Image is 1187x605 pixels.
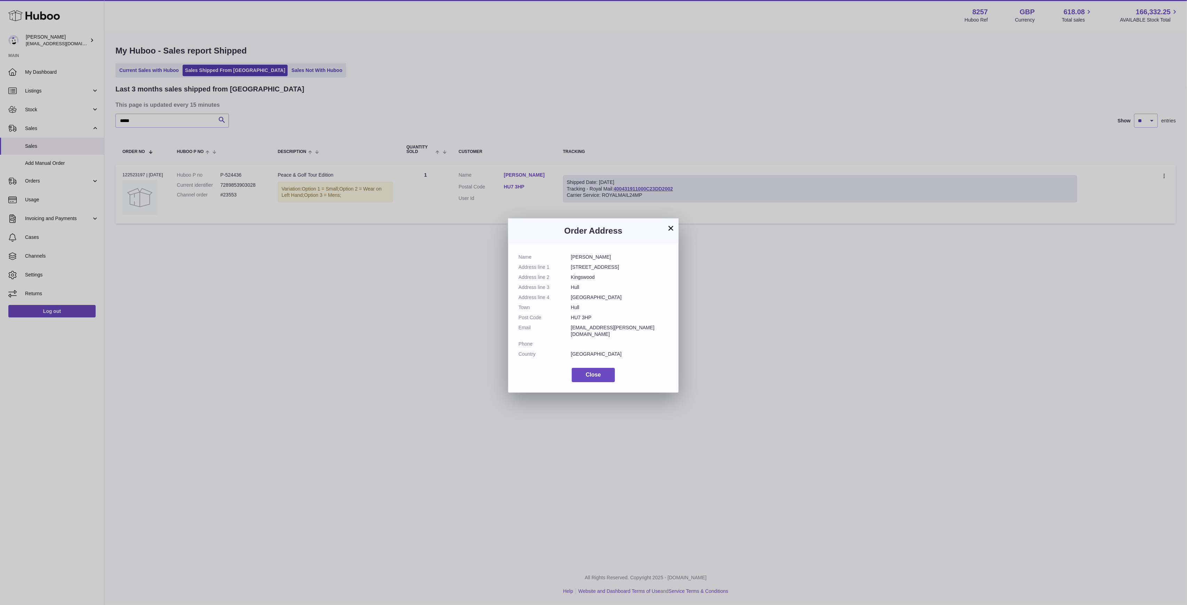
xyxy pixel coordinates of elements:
dt: Address line 3 [519,284,571,291]
dd: Kingswood [571,274,668,281]
dt: Address line 1 [519,264,571,271]
span: Close [586,372,601,378]
h3: Order Address [519,225,668,236]
button: Close [572,368,615,382]
dt: Country [519,351,571,357]
dt: Address line 4 [519,294,571,301]
dd: HU7 3HP [571,314,668,321]
dt: Name [519,254,571,260]
dt: Phone [519,341,571,347]
dd: [GEOGRAPHIC_DATA] [571,294,668,301]
dt: Post Code [519,314,571,321]
dt: Address line 2 [519,274,571,281]
dd: [STREET_ADDRESS] [571,264,668,271]
dt: Town [519,304,571,311]
dd: Hull [571,284,668,291]
dd: [PERSON_NAME] [571,254,668,260]
button: × [667,224,675,232]
dd: Hull [571,304,668,311]
dd: [GEOGRAPHIC_DATA] [571,351,668,357]
dt: Email [519,324,571,338]
dd: [EMAIL_ADDRESS][PERSON_NAME][DOMAIN_NAME] [571,324,668,338]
